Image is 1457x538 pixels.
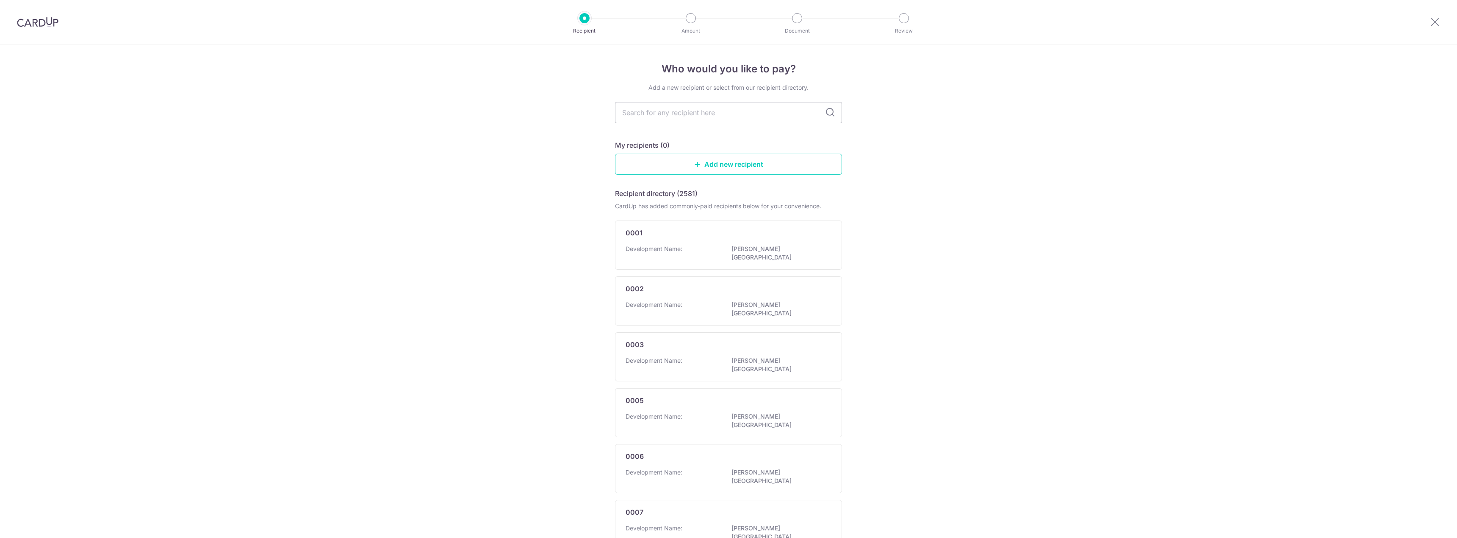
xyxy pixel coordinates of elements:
[626,412,682,421] p: Development Name:
[553,27,616,35] p: Recipient
[626,507,643,517] p: 0007
[626,284,644,294] p: 0002
[731,468,826,485] p: [PERSON_NAME][GEOGRAPHIC_DATA]
[731,245,826,262] p: [PERSON_NAME][GEOGRAPHIC_DATA]
[873,27,935,35] p: Review
[615,102,842,123] input: Search for any recipient here
[626,228,643,238] p: 0001
[626,468,682,477] p: Development Name:
[17,17,58,27] img: CardUp
[615,140,670,150] h5: My recipients (0)
[615,202,842,210] div: CardUp has added commonly-paid recipients below for your convenience.
[659,27,722,35] p: Amount
[766,27,828,35] p: Document
[731,301,826,317] p: [PERSON_NAME][GEOGRAPHIC_DATA]
[1403,513,1449,534] iframe: Opens a widget where you can find more information
[626,339,644,350] p: 0003
[626,451,644,461] p: 0006
[615,83,842,92] div: Add a new recipient or select from our recipient directory.
[626,301,682,309] p: Development Name:
[615,188,698,199] h5: Recipient directory (2581)
[731,356,826,373] p: [PERSON_NAME][GEOGRAPHIC_DATA]
[615,154,842,175] a: Add new recipient
[615,61,842,77] h4: Who would you like to pay?
[626,395,644,406] p: 0005
[626,356,682,365] p: Development Name:
[731,412,826,429] p: [PERSON_NAME][GEOGRAPHIC_DATA]
[626,245,682,253] p: Development Name:
[626,524,682,532] p: Development Name:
